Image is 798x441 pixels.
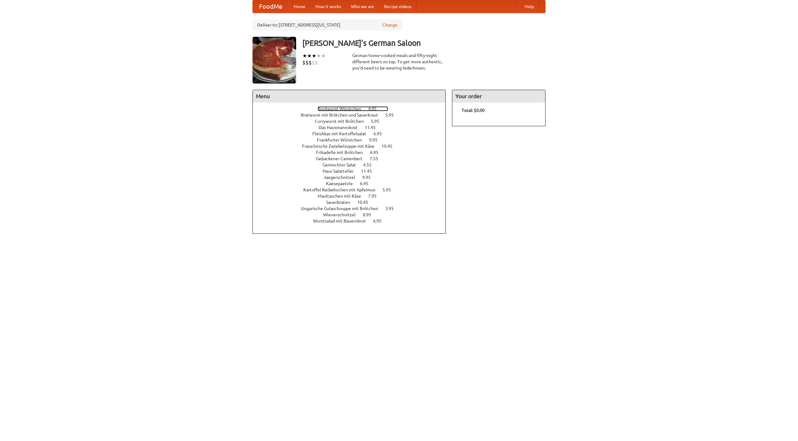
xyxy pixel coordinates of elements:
[326,181,380,186] a: Kaesepaetzle 6.95
[318,106,367,111] span: Bockwurst Würstchen
[318,106,388,111] a: Bockwurst Würstchen 4.95
[326,181,359,186] span: Kaesepaetzle
[319,125,387,130] a: Das Hausmannskost 11.45
[363,212,377,217] span: 8.95
[301,113,384,117] span: Bratwurst mit Brötchen und Sauerkraut
[360,181,375,186] span: 6.95
[369,137,384,142] span: 9.95
[362,175,377,180] span: 9.95
[368,106,383,111] span: 4.95
[370,156,384,161] span: 7.55
[323,162,362,167] span: Gemischter Salat
[323,169,383,174] a: Haus Salatteller 11.45
[385,113,400,117] span: 5.95
[316,156,369,161] span: Gebackener Camenbert
[368,194,383,199] span: 7.95
[382,144,399,149] span: 10.45
[324,175,361,180] span: Jaegerschnitzel
[323,212,362,217] span: Wienerschnitzel
[323,212,383,217] a: Wienerschnitzel 8.95
[370,150,385,155] span: 6.95
[302,52,307,59] li: ★
[303,187,402,192] a: Kartoffel Reibekuchen mit Apfelmus 5.95
[324,175,382,180] a: Jaegerschnitzel 9.95
[317,137,389,142] a: Frankfurter Würstchen 9.95
[317,137,368,142] span: Frankfurter Würstchen
[316,52,321,59] li: ★
[302,37,546,49] h3: [PERSON_NAME]'s German Saloon
[302,144,404,149] a: Französische Zwiebelsuppe mit Käse 10.45
[312,59,315,66] li: $
[305,59,309,66] li: $
[382,22,397,28] a: Change
[452,90,545,103] h4: Your order
[289,0,310,13] a: Home
[316,150,390,155] a: Frikadelle mit Brötchen 6.95
[318,194,367,199] span: Maultaschen mit Käse
[301,206,405,211] a: Ungarische Gulaschsuppe mit Brötchen 3.95
[319,125,364,130] span: Das Hausmannskost
[313,218,372,223] span: Wurstsalad mit Bauernbrot
[346,0,379,13] a: Who we are
[253,90,445,103] h4: Menu
[371,119,386,124] span: 5.95
[253,0,289,13] a: FoodMe
[302,59,305,66] li: $
[352,52,446,71] div: German home-cooked meals and fifty-eight different beers on tap. To get more authentic, you'd nee...
[301,206,384,211] span: Ungarische Gulaschsuppe mit Brötchen
[361,169,378,174] span: 11.45
[303,187,382,192] span: Kartoffel Reibekuchen mit Apfelmus
[379,0,416,13] a: Recipe videos
[252,19,402,31] div: Deliver to: [STREET_ADDRESS][US_STATE]
[252,37,296,84] img: angular.jpg
[373,131,388,136] span: 6.95
[462,108,485,113] b: Total: $0.00
[357,200,374,205] span: 10.45
[316,150,369,155] span: Frikadelle mit Brötchen
[312,131,373,136] span: Fleishkas mit Kartoffelsalat
[301,113,405,117] a: Bratwurst mit Brötchen und Sauerkraut 5.95
[365,125,382,130] span: 11.45
[520,0,539,13] a: Help
[326,200,356,205] span: Sauerbraten
[323,162,383,167] a: Gemischter Salat 4.55
[373,218,388,223] span: 6.95
[363,162,378,167] span: 4.55
[316,156,390,161] a: Gebackener Camenbert 7.55
[315,119,391,124] a: Currywurst mit Brötchen 5.95
[326,200,380,205] a: Sauerbraten 10.45
[313,218,393,223] a: Wurstsalad mit Bauernbrot 6.95
[312,131,393,136] a: Fleishkas mit Kartoffelsalat 6.95
[385,206,400,211] span: 3.95
[302,144,381,149] span: Französische Zwiebelsuppe mit Käse
[318,194,388,199] a: Maultaschen mit Käse 7.95
[315,119,370,124] span: Currywurst mit Brötchen
[312,52,316,59] li: ★
[310,0,346,13] a: How it works
[382,187,397,192] span: 5.95
[321,52,326,59] li: ★
[307,52,312,59] li: ★
[309,59,312,66] li: $
[315,59,318,66] li: $
[323,169,360,174] span: Haus Salatteller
